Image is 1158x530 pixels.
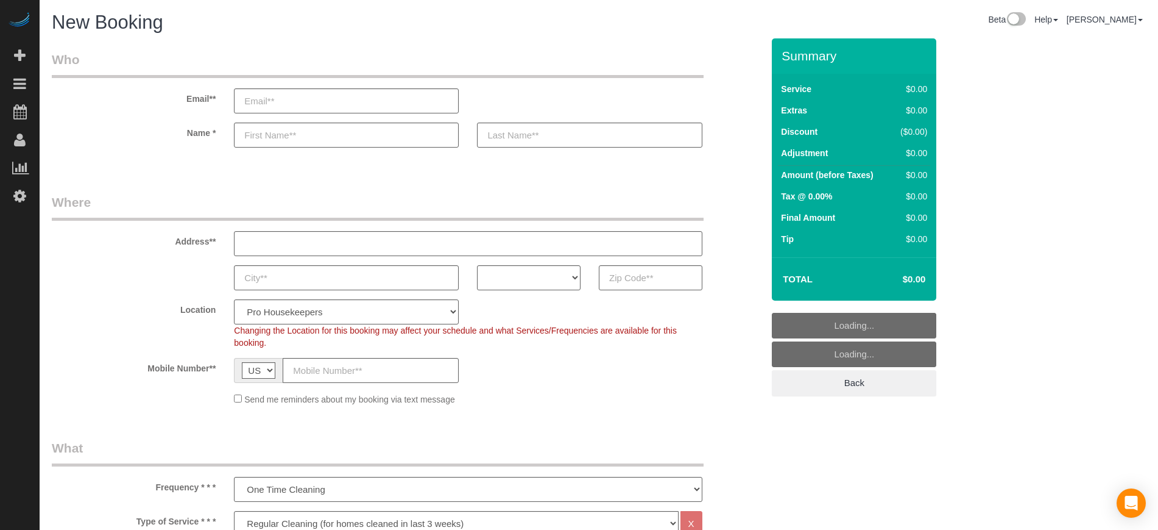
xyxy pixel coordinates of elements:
label: Adjustment [781,147,828,159]
label: Amount (before Taxes) [781,169,873,181]
div: $0.00 [895,104,927,116]
input: Last Name** [477,123,702,148]
div: $0.00 [895,233,927,245]
legend: Who [52,51,704,78]
input: First Name** [234,123,459,148]
div: ($0.00) [895,126,927,138]
label: Extras [781,104,807,116]
div: $0.00 [895,147,927,159]
span: Changing the Location for this booking may affect your schedule and what Services/Frequencies are... [234,326,677,348]
label: Tax @ 0.00% [781,190,832,202]
h3: Summary [782,49,930,63]
a: Beta [988,15,1026,24]
label: Service [781,83,811,95]
legend: Where [52,193,704,221]
label: Final Amount [781,212,835,224]
div: $0.00 [895,83,927,95]
a: Back [772,370,936,396]
label: Frequency * * * [43,477,225,493]
a: Help [1034,15,1058,24]
label: Discount [781,126,817,138]
div: $0.00 [895,190,927,202]
div: $0.00 [895,212,927,224]
a: [PERSON_NAME] [1067,15,1143,24]
div: $0.00 [895,169,927,181]
label: Location [43,299,225,316]
label: Type of Service * * * [43,511,225,528]
img: New interface [1006,12,1026,28]
img: Automaid Logo [7,12,32,29]
label: Mobile Number** [43,358,225,374]
div: Open Intercom Messenger [1117,489,1146,518]
span: New Booking [52,12,163,33]
legend: What [52,439,704,467]
label: Name * [43,123,225,139]
input: Zip Code** [599,265,702,290]
strong: Total [783,274,813,284]
span: Send me reminders about my booking via text message [244,395,455,404]
input: Mobile Number** [283,358,459,383]
label: Tip [781,233,794,245]
h4: $0.00 [866,274,925,285]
